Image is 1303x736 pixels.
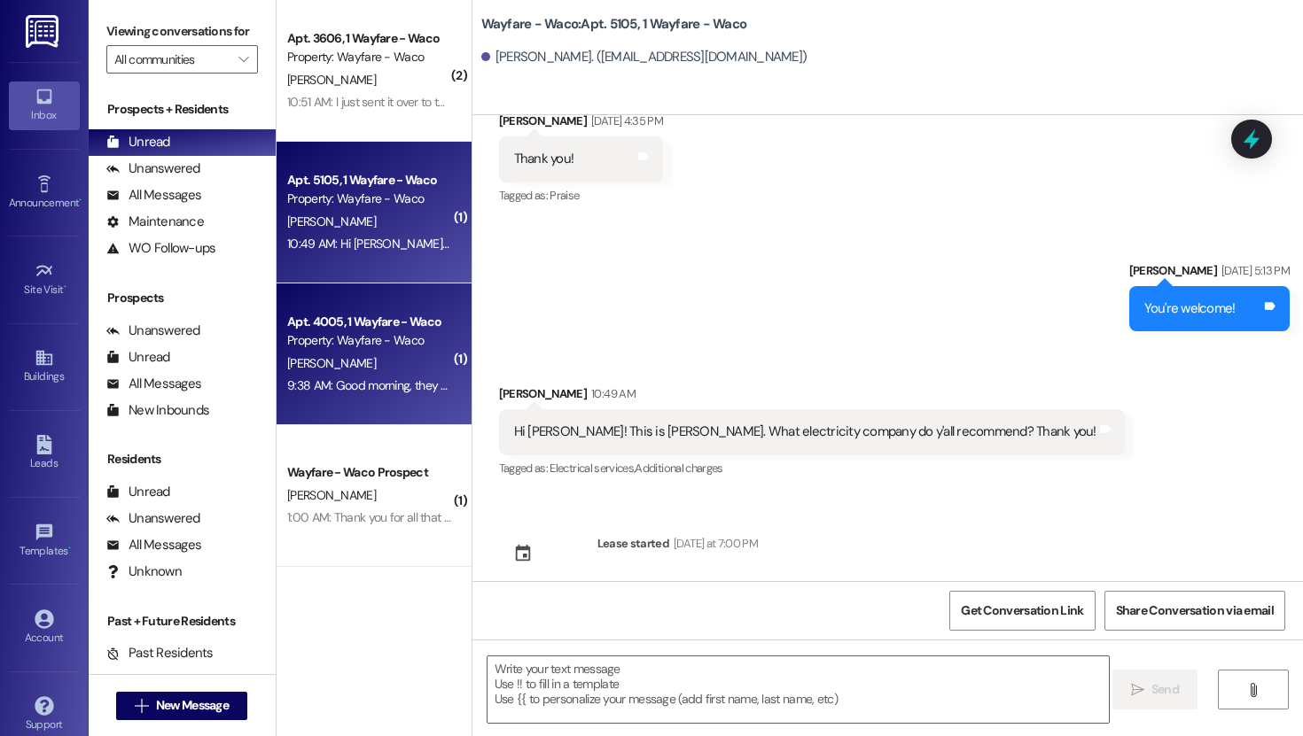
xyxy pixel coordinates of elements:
span: Get Conversation Link [961,601,1083,620]
span: • [68,542,71,554]
div: Tagged as: [499,455,1125,481]
div: You're welcome! [1144,299,1236,318]
div: Property: Wayfare - Waco [287,48,451,66]
div: Maintenance [106,213,204,231]
div: 9:38 AM: Good morning, they will have access to everything they need. [287,377,652,393]
div: [PERSON_NAME] [499,384,1125,409]
div: All Messages [106,536,201,554]
div: Thank you! [514,150,574,168]
button: New Message [116,692,247,720]
div: Past Residents [106,644,214,662]
div: Unknown [106,562,182,581]
span: [PERSON_NAME] [287,487,376,503]
input: All communities [114,45,230,74]
a: Leads [9,430,80,477]
div: 10:49 AM [587,384,636,403]
div: Unread [106,133,170,151]
div: Unanswered [106,509,200,528]
label: Viewing conversations for [106,18,258,45]
a: Buildings [9,343,80,391]
div: Hi [PERSON_NAME]! This is [PERSON_NAME]. What electricity company do y'all recommend? Thank you! [514,422,1096,441]
div: Apt. 5105, 1 Wayfare - Waco [287,171,451,190]
button: Send [1112,670,1198,709]
div: [DATE] 5:13 PM [1217,261,1290,280]
i:  [1246,683,1260,697]
div: All Messages [106,186,201,205]
i:  [1131,683,1144,697]
div: Apt. 3606, 1 Wayfare - Waco [287,29,451,48]
span: [PERSON_NAME] [287,72,376,88]
a: Site Visit • [9,256,80,304]
div: 10:51 AM: I just sent it over to the email provided. Let me know if you have it. [287,94,670,110]
div: Unanswered [106,159,200,178]
span: Praise [550,188,579,203]
span: Send [1151,680,1179,699]
div: Unanswered [106,322,200,340]
div: All Messages [106,375,201,393]
div: Tagged as: [499,182,663,208]
b: Wayfare - Waco: Apt. 5105, 1 Wayfare - Waco [481,15,747,34]
span: • [79,194,82,206]
div: Property: Wayfare - Waco [287,331,451,350]
div: [DATE] at 7:00 PM [669,534,758,553]
button: Get Conversation Link [949,591,1095,631]
div: [PERSON_NAME] [1129,261,1290,286]
i:  [135,699,148,713]
div: Prospects + Residents [89,100,276,119]
span: • [64,281,66,293]
div: Unread [106,483,170,501]
div: 1:00 AM: Thank you for all that you are dooing [287,509,520,525]
button: Share Conversation via email [1104,591,1285,631]
a: Account [9,604,80,652]
div: [PERSON_NAME]. ([EMAIL_ADDRESS][DOMAIN_NAME]) [481,48,808,66]
div: Future Residents [106,670,226,689]
span: Electrical services , [550,461,635,476]
span: [PERSON_NAME] [287,355,376,371]
div: [DATE] 4:35 PM [587,112,663,130]
div: Past + Future Residents [89,612,276,631]
div: Prospects [89,289,276,307]
img: ResiDesk Logo [26,15,62,48]
a: Inbox [9,81,80,129]
div: Wayfare - Waco Prospect [287,463,451,482]
div: Unread [106,348,170,367]
a: Templates • [9,517,80,565]
div: Lease started [597,534,670,553]
div: Apt. 4005, 1 Wayfare - Waco [287,313,451,331]
div: Residents [89,450,276,469]
span: [PERSON_NAME] [287,213,376,229]
div: New Inbounds [106,401,209,420]
span: Additional charges [635,461,722,476]
div: [PERSON_NAME] [499,112,663,136]
div: WO Follow-ups [106,239,215,258]
span: New Message [156,696,229,715]
i:  [238,52,248,66]
div: Property: Wayfare - Waco [287,190,451,208]
span: Share Conversation via email [1116,601,1274,620]
div: 10:49 AM: Hi [PERSON_NAME]! This is [PERSON_NAME]. What electricity company do y'all recommend? T... [287,236,878,252]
